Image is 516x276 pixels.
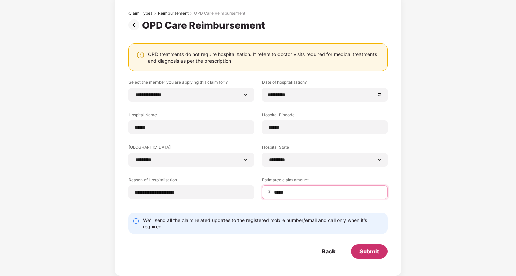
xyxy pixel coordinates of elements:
div: OPD treatments do not require hospitalization. It refers to doctor visits required for medical tr... [148,51,380,64]
label: Hospital State [262,144,388,153]
div: OPD Care Reimbursement [194,11,245,16]
label: [GEOGRAPHIC_DATA] [128,144,254,153]
div: Submit [359,248,379,255]
div: Back [322,248,335,255]
div: OPD Care Reimbursement [142,19,268,31]
label: Hospital Name [128,112,254,120]
div: We’ll send all the claim related updates to the registered mobile number/email and call only when... [143,217,383,230]
div: Claim Types [128,11,152,16]
label: Estimated claim amount [262,177,388,185]
div: > [190,11,193,16]
img: svg+xml;base64,PHN2ZyBpZD0iV2FybmluZ18tXzI0eDI0IiBkYXRhLW5hbWU9Ildhcm5pbmcgLSAyNHgyNCIgeG1sbnM9Im... [136,51,145,59]
span: ₹ [268,189,273,196]
img: svg+xml;base64,PHN2ZyBpZD0iSW5mby0yMHgyMCIgeG1sbnM9Imh0dHA6Ly93d3cudzMub3JnLzIwMDAvc3ZnIiB3aWR0aD... [133,218,139,224]
label: Select the member you are applying this claim for ? [128,79,254,88]
label: Date of hospitalisation? [262,79,388,88]
div: Reimbursement [158,11,189,16]
label: Reason of Hospitalisation [128,177,254,185]
label: Hospital Pincode [262,112,388,120]
div: > [154,11,157,16]
img: svg+xml;base64,PHN2ZyBpZD0iUHJldi0zMngzMiIgeG1sbnM9Imh0dHA6Ly93d3cudzMub3JnLzIwMDAvc3ZnIiB3aWR0aD... [128,19,142,30]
